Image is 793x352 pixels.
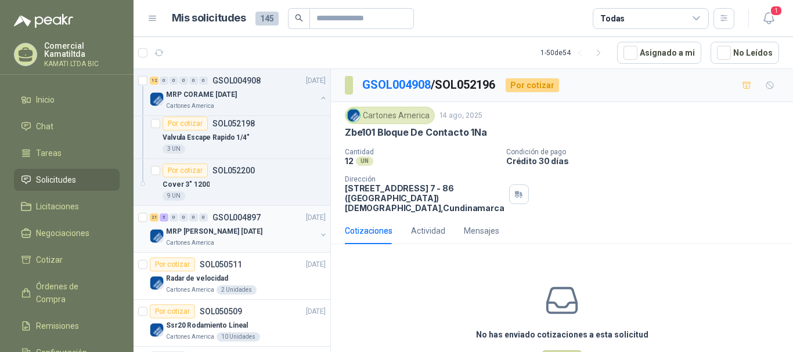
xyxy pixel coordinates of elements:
[44,42,120,58] p: Comercial Kamatiltda
[150,92,164,106] img: Company Logo
[295,14,303,22] span: search
[36,200,79,213] span: Licitaciones
[36,173,76,186] span: Solicitudes
[163,164,208,177] div: Por cotizar
[150,323,164,337] img: Company Logo
[166,332,214,342] p: Cartones America
[36,320,79,332] span: Remisiones
[345,107,435,124] div: Cartones America
[170,77,178,85] div: 0
[306,75,326,86] p: [DATE]
[163,191,185,201] div: 9 UN
[150,229,164,243] img: Company Logo
[476,328,648,341] h3: No has enviado cotizaciones a esta solicitud
[179,77,188,85] div: 0
[36,147,62,159] span: Tareas
[362,78,431,92] a: GSOL004908
[160,77,168,85] div: 0
[189,213,198,222] div: 0
[150,257,195,271] div: Por cotizar
[14,222,120,244] a: Negociaciones
[150,77,158,85] div: 12
[212,166,255,175] p: SOL052200
[166,285,214,295] p: Cartones America
[770,5,783,16] span: 1
[439,110,482,121] p: 14 ago, 2025
[36,280,109,306] span: Órdenes de Compra
[506,78,559,92] div: Por cotizar
[150,213,158,222] div: 21
[150,211,328,248] a: 21 5 0 0 0 0 GSOL004897[DATE] Company LogoMRP [PERSON_NAME] [DATE]Cartones America
[411,224,445,237] div: Actividad
[14,275,120,310] a: Órdenes de Compra
[163,132,250,143] p: Valvula Escape Rapido 1/4"
[163,179,210,190] p: Cover 3" 1200
[345,175,504,183] p: Dirección
[617,42,701,64] button: Asignado a mi
[345,156,354,166] p: 12
[170,213,178,222] div: 0
[189,77,198,85] div: 0
[356,157,373,166] div: UN
[179,213,188,222] div: 0
[44,60,120,67] p: KAMATI LTDA BIC
[163,144,185,154] div: 3 UN
[200,260,242,268] p: SOL050511
[150,74,328,111] a: 12 0 0 0 0 0 GSOL004908[DATE] Company LogoMRP CORAME [DATE]Cartones America
[14,195,120,217] a: Licitaciones
[506,156,788,166] p: Crédito 30 días
[14,14,73,28] img: Logo peakr
[14,142,120,164] a: Tareas
[362,76,496,94] p: / SOL052196
[345,148,497,156] p: Cantidad
[14,115,120,137] a: Chat
[160,213,168,222] div: 5
[14,169,120,191] a: Solicitudes
[166,273,228,284] p: Radar de velocidad
[200,307,242,315] p: SOL050509
[166,238,214,248] p: Cartones America
[166,101,214,111] p: Cartones America
[506,148,788,156] p: Condición de pago
[163,117,208,130] div: Por cotizar
[306,259,326,270] p: [DATE]
[540,43,608,62] div: 1 - 50 de 54
[255,12,279,26] span: 145
[711,42,779,64] button: No Leídos
[199,213,208,222] div: 0
[134,159,330,206] a: Por cotizarSOL052200Cover 3" 12009 UN
[36,93,55,106] span: Inicio
[347,109,360,122] img: Company Logo
[150,276,164,290] img: Company Logo
[166,226,262,237] p: MRP [PERSON_NAME] [DATE]
[217,285,257,295] div: 2 Unidades
[199,77,208,85] div: 0
[758,8,779,29] button: 1
[36,227,89,239] span: Negociaciones
[14,249,120,271] a: Cotizar
[306,212,326,223] p: [DATE]
[345,126,487,139] p: Zbe101 Bloque De Contacto 1Na
[212,77,261,85] p: GSOL004908
[345,183,504,213] p: [STREET_ADDRESS] 7 - 86 ([GEOGRAPHIC_DATA]) [DEMOGRAPHIC_DATA] , Cundinamarca
[464,224,499,237] div: Mensajes
[600,12,625,25] div: Todas
[14,89,120,111] a: Inicio
[306,306,326,317] p: [DATE]
[172,10,246,27] h1: Mis solicitudes
[134,112,330,159] a: Por cotizarSOL052198Valvula Escape Rapido 1/4"3 UN
[166,89,237,100] p: MRP CORAME [DATE]
[212,213,261,222] p: GSOL004897
[345,224,392,237] div: Cotizaciones
[217,332,260,342] div: 10 Unidades
[212,119,255,128] p: SOL052198
[150,304,195,318] div: Por cotizar
[14,315,120,337] a: Remisiones
[36,120,53,133] span: Chat
[36,253,63,266] span: Cotizar
[134,300,330,347] a: Por cotizarSOL050509[DATE] Company LogoSsr20 Rodamiento LinealCartones America10 Unidades
[134,253,330,300] a: Por cotizarSOL050511[DATE] Company LogoRadar de velocidadCartones America2 Unidades
[166,320,248,331] p: Ssr20 Rodamiento Lineal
